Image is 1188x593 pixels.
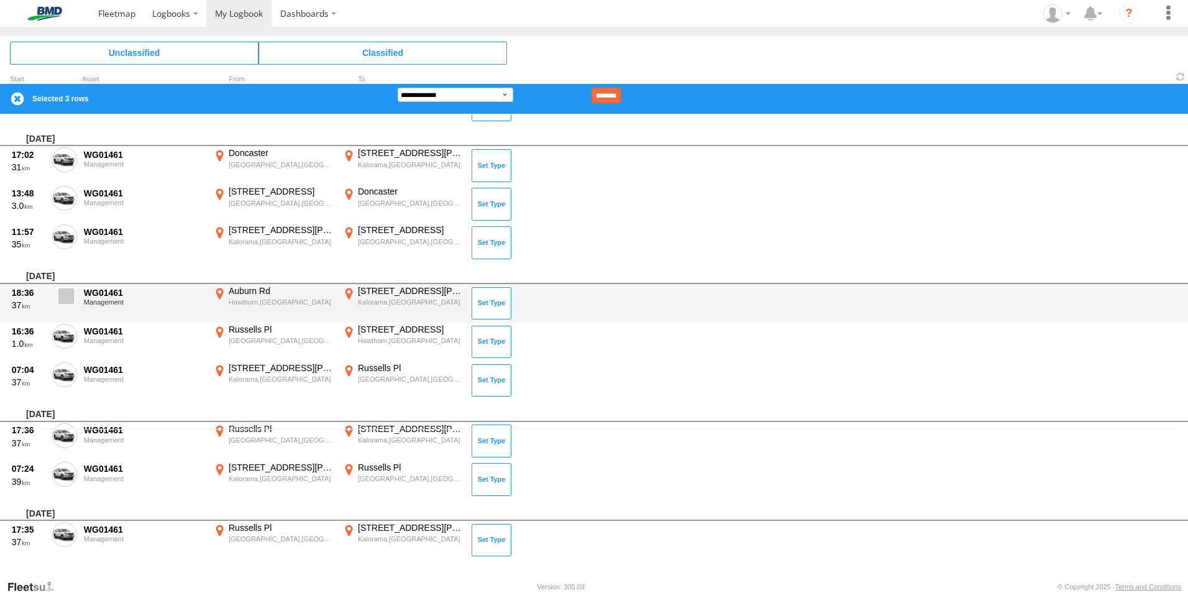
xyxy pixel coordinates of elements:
div: 07:24 [12,463,45,474]
span: Refresh [1173,71,1188,83]
div: © Copyright 2025 - [1058,583,1181,591]
div: [STREET_ADDRESS][PERSON_NAME] [358,285,463,296]
div: WG01461 [84,425,204,436]
div: [GEOGRAPHIC_DATA],[GEOGRAPHIC_DATA] [358,375,463,384]
div: Charlene Pollock [1039,4,1075,23]
div: Kalorama,[GEOGRAPHIC_DATA] [229,474,334,483]
div: [GEOGRAPHIC_DATA],[GEOGRAPHIC_DATA] [358,474,463,483]
div: [STREET_ADDRESS][PERSON_NAME] [229,362,334,374]
div: WG01461 [84,149,204,160]
label: Click to View Event Location [340,285,465,321]
div: Hawthorn,[GEOGRAPHIC_DATA] [229,298,334,306]
img: bmd-logo.svg [12,7,77,21]
div: Russells Pl [229,522,334,533]
div: Kalorama,[GEOGRAPHIC_DATA] [229,237,334,246]
div: 07:04 [12,364,45,375]
div: [STREET_ADDRESS][PERSON_NAME] [358,147,463,159]
div: 13:48 [12,188,45,199]
button: Click to Set [472,149,511,182]
a: Terms and Conditions [1115,583,1181,591]
div: Management [84,237,204,245]
div: From [211,76,336,83]
div: Management [84,436,204,444]
label: Click to View Event Location [211,324,336,360]
div: 17:36 [12,425,45,436]
div: 37 [12,438,45,449]
div: Auburn Rd [229,285,334,296]
div: Russells Pl [229,324,334,335]
i: ? [1119,4,1139,24]
div: WG01461 [84,226,204,237]
a: Visit our Website [7,581,64,593]
div: Kalorama,[GEOGRAPHIC_DATA] [358,535,463,543]
div: Management [84,160,204,168]
div: Hawthorn,[GEOGRAPHIC_DATA] [358,336,463,345]
div: [STREET_ADDRESS] [358,224,463,236]
div: Management [84,199,204,206]
button: Click to Set [472,326,511,358]
label: Click to View Event Location [211,362,336,398]
div: Russells Pl [358,362,463,374]
label: Click to View Event Location [340,462,465,498]
div: [STREET_ADDRESS] [229,186,334,197]
div: Management [84,298,204,306]
label: Click to View Event Location [211,186,336,222]
button: Click to Set [472,188,511,220]
div: 35 [12,239,45,250]
div: Management [84,535,204,543]
div: Doncaster [229,147,334,159]
div: To [340,76,465,83]
div: Kalorama,[GEOGRAPHIC_DATA] [358,160,463,169]
button: Click to Set [472,463,511,495]
div: 11:57 [12,226,45,237]
div: Doncaster [358,186,463,197]
div: Management [84,375,204,383]
div: [STREET_ADDRESS][PERSON_NAME] [358,522,463,533]
div: [GEOGRAPHIC_DATA],[GEOGRAPHIC_DATA] [229,336,334,345]
button: Click to Set [472,524,511,556]
div: 1.0 [12,338,45,349]
div: 37 [12,300,45,311]
div: [GEOGRAPHIC_DATA],[GEOGRAPHIC_DATA] [358,199,463,208]
span: Click to view Unclassified Trips [10,42,258,64]
label: Click to View Event Location [340,324,465,360]
div: Kalorama,[GEOGRAPHIC_DATA] [358,436,463,444]
label: Click to View Event Location [211,522,336,558]
div: [GEOGRAPHIC_DATA],[GEOGRAPHIC_DATA] [229,535,334,543]
div: [GEOGRAPHIC_DATA],[GEOGRAPHIC_DATA] [358,237,463,246]
div: WG01461 [84,188,204,199]
div: Management [84,337,204,344]
label: Click to View Event Location [340,423,465,459]
div: 16:36 [12,326,45,337]
label: Click to View Event Location [211,462,336,498]
label: Click to View Event Location [211,224,336,260]
button: Click to Set [472,226,511,259]
button: Click to Set [472,364,511,397]
div: Kalorama,[GEOGRAPHIC_DATA] [229,375,334,384]
div: [STREET_ADDRESS][PERSON_NAME] [358,423,463,434]
button: Click to Set [472,425,511,457]
label: Click to View Event Location [340,147,465,183]
div: WG01461 [84,463,204,474]
div: Russells Pl [358,462,463,473]
div: 37 [12,536,45,548]
div: WG01461 [84,524,204,535]
div: 17:02 [12,149,45,160]
div: 39 [12,476,45,487]
label: Click to View Event Location [340,224,465,260]
div: 18:36 [12,287,45,298]
div: 37 [12,377,45,388]
div: 17:35 [12,524,45,535]
div: Click to Sort [10,76,47,83]
div: Kalorama,[GEOGRAPHIC_DATA] [358,298,463,306]
div: Version: 305.03 [537,583,585,591]
div: Asset [82,76,206,83]
div: 31 [12,162,45,173]
label: Clear Selection [10,91,25,106]
label: Click to View Event Location [340,186,465,222]
span: Click to view Classified Trips [258,42,507,64]
label: Click to View Event Location [340,362,465,398]
div: Management [84,475,204,482]
div: Russells Pl [229,423,334,434]
label: Click to View Event Location [211,147,336,183]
